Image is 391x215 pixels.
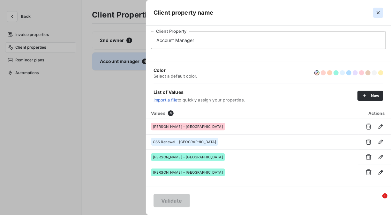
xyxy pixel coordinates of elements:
span: [PERSON_NAME] - [GEOGRAPHIC_DATA] [153,125,223,128]
div: Values [147,110,357,116]
span: Actions [368,111,385,116]
span: List of Values [154,89,357,95]
button: Validate [154,194,190,207]
span: Color [154,67,197,73]
span: [PERSON_NAME] - [GEOGRAPHIC_DATA] [153,155,223,159]
span: Select a default color. [154,73,197,79]
button: New [357,91,383,101]
span: 4 [168,110,174,116]
span: CSS Renewal - [GEOGRAPHIC_DATA] [153,140,216,144]
span: to quickly assign your properties. [154,97,357,102]
a: Import a file [154,97,177,102]
h5: Client property name [154,8,213,17]
span: 1 [382,193,387,198]
input: placeholder [151,31,386,49]
span: [PERSON_NAME] - [GEOGRAPHIC_DATA] [153,170,223,174]
iframe: Intercom live chat [369,193,385,209]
